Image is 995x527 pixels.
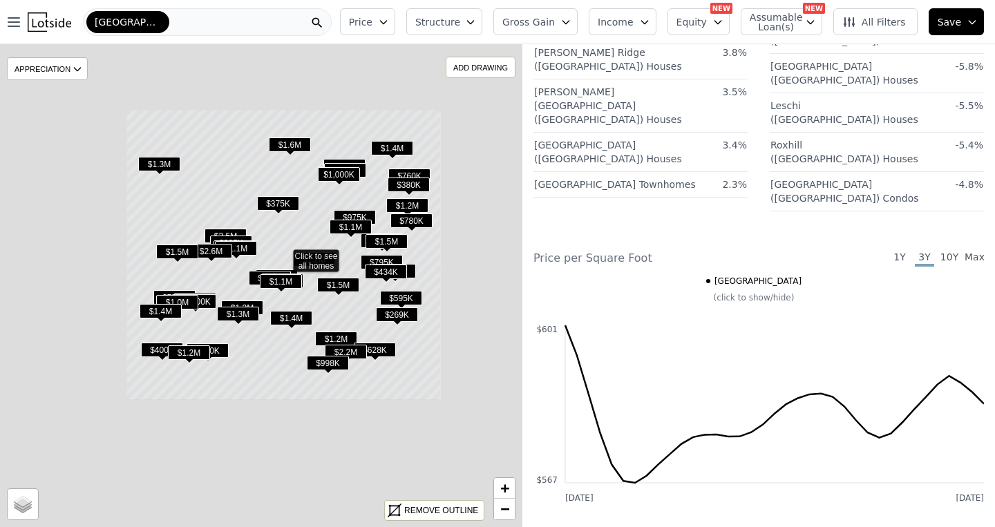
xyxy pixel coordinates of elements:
span: Price [349,15,372,29]
div: $998K [307,356,349,376]
span: 2.3% [722,179,747,190]
div: $1.0M [214,240,256,260]
span: $780K [249,271,291,285]
img: Lotside [28,12,71,32]
span: $1.6M [269,137,311,152]
span: $1.5M [366,234,408,249]
span: $2.5M [205,229,247,243]
text: $601 [536,325,558,334]
span: − [500,500,509,517]
button: Save [929,8,984,35]
span: 1Y [890,250,909,267]
span: $975K [334,210,376,224]
div: NEW [710,3,732,14]
span: $400K [141,343,183,357]
span: $998K [307,356,349,370]
span: Assumable Loan(s) [750,12,794,32]
span: $434K [365,265,407,279]
div: $995K [210,236,252,256]
div: $1.9M [324,163,366,183]
span: $1.2M [386,198,428,213]
span: $2.2M [325,345,367,359]
div: $2.6M [190,244,232,264]
span: $1.1M [330,220,372,234]
span: Structure [415,15,459,29]
span: Save [938,15,961,29]
a: Leschi ([GEOGRAPHIC_DATA]) Houses [770,95,918,126]
span: 10Y [940,250,959,267]
text: [DATE] [956,493,984,503]
span: $760K [388,169,430,183]
button: Gross Gain [493,8,578,35]
a: Roxhill ([GEOGRAPHIC_DATA]) Houses [770,134,918,166]
span: Equity [676,15,707,29]
div: $1.3M [217,307,259,327]
span: $780K [390,213,433,228]
div: $1.5M [366,234,408,254]
span: [GEOGRAPHIC_DATA] [714,276,802,287]
span: $1.1M [174,293,216,307]
span: $790K [261,274,303,288]
span: 3Y [915,250,934,267]
div: $375K [257,196,299,216]
div: $795K [361,255,403,275]
div: APPRECIATION [7,57,88,80]
span: $755K [153,290,196,305]
span: $725K [323,159,366,173]
div: $2.2M [325,345,367,365]
span: $1.4M [371,141,413,155]
span: $1.3M [221,300,263,315]
div: $1.1M [330,220,372,240]
div: $1.4M [270,311,312,331]
button: All Filters [833,8,918,35]
div: $1.0M [156,295,198,315]
span: $1.1M [260,274,302,289]
span: $1.2M [168,345,210,360]
span: $628K [354,343,396,357]
span: 3.4% [722,140,747,151]
div: ADD DRAWING [446,57,515,77]
div: $1.2M [293,252,335,272]
span: $1.3M [138,157,180,171]
div: (click to show/hide) [524,292,984,303]
div: $1.4M [371,141,413,161]
a: [GEOGRAPHIC_DATA] ([GEOGRAPHIC_DATA]) Houses [534,134,682,166]
span: $310K [374,264,416,278]
div: $975K [334,210,376,230]
span: -4.8% [955,179,983,190]
div: $316K [256,269,298,289]
span: -5.5% [955,100,983,111]
div: $2.5M [205,229,247,249]
span: $375K [257,196,299,211]
div: $780K [249,271,291,291]
a: [PERSON_NAME] Ridge ([GEOGRAPHIC_DATA]) Houses [534,41,682,73]
span: Income [598,15,634,29]
div: $780K [390,213,433,233]
span: $1.5M [156,245,198,259]
button: Structure [406,8,482,35]
span: $1,000K [318,167,360,182]
span: $1.9M [324,163,366,178]
div: $1.3M [138,157,180,177]
span: $380K [388,178,430,192]
span: $1.2M [315,332,357,346]
div: $1.5M [156,245,198,265]
div: $1.2M [386,198,428,218]
button: Assumable Loan(s) [741,8,822,35]
div: $400K [141,343,183,363]
span: $1.3M [217,307,259,321]
span: $595K [380,291,422,305]
div: $310K [374,264,416,284]
div: $1.1M [174,293,216,313]
span: $269K [376,307,418,322]
div: $1.4M [140,304,182,324]
text: $567 [536,475,558,485]
span: Max [965,250,984,267]
button: Income [589,8,656,35]
div: REMOVE OUTLINE [404,504,478,517]
button: Equity [667,8,730,35]
span: $1.2M [361,233,403,248]
div: $434K [365,265,407,285]
span: $2.6M [190,244,232,258]
span: -5.8% [955,61,983,72]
